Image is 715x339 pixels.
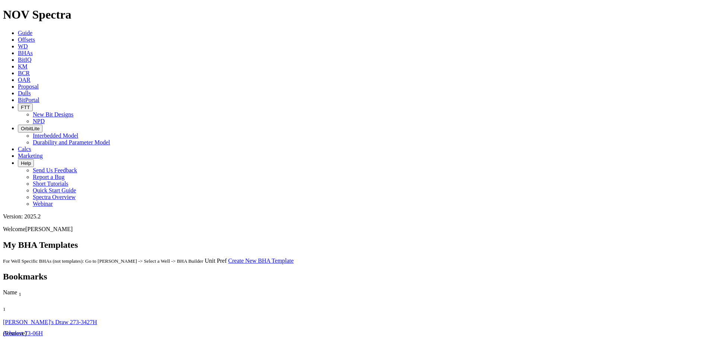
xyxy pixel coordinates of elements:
a: BitIQ [18,57,31,63]
a: KM [18,63,28,70]
div: Version: 2025.2 [3,213,712,220]
div: Sort None [3,289,662,304]
a: OAR [18,77,31,83]
div: Sort None [3,304,40,319]
button: Help [18,159,34,167]
sub: 1 [3,306,6,312]
div: Sort None [3,304,40,312]
span: Help [21,160,31,166]
a: Unit Pref [205,258,227,264]
a: Short Tutorials [33,180,69,187]
div: Column Menu [3,312,40,319]
a: Marketing [18,153,43,159]
a: Guide [18,30,32,36]
a: WD [18,43,28,49]
a: Report a Bug [33,174,64,180]
a: Webinar [33,201,53,207]
a: BCR [18,70,30,76]
a: Dulls [18,90,31,96]
span: Sort None [3,304,6,310]
a: Send Us Feedback [33,167,77,173]
a: Create New BHA Template [228,258,294,264]
a: BitPortal [18,97,39,103]
a: Proposal [18,83,39,90]
button: FTT [18,103,33,111]
span: OrbitLite [21,126,39,131]
span: [PERSON_NAME] [25,226,73,232]
a: Spectra Overview [33,194,76,200]
small: For Well Specific BHAs (not templates): Go to [PERSON_NAME] -> Select a Well -> BHA Builder [3,258,203,264]
a: NPD [33,118,45,124]
sub: 1 [19,291,21,297]
h2: Bookmarks [3,272,712,282]
a: Durability and Parameter Model [33,139,110,145]
p: Welcome [3,226,712,233]
h2: My BHA Templates [3,240,712,250]
span: Sort None [19,289,21,295]
a: Offsets [18,36,35,43]
a: Arbalest 73-06H [3,330,43,336]
a: Quick Start Guide [33,187,76,194]
h1: NOV Spectra [3,8,712,22]
a: BHAs [18,50,33,56]
a: New Bit Designs [33,111,73,118]
a: [PERSON_NAME]'s Draw 273-3427H [3,319,97,325]
span: FTT [21,105,30,110]
button: OrbitLite [18,125,42,132]
div: Column Menu [3,297,662,304]
a: Interbedded Model [33,132,78,139]
span: Name [3,289,17,295]
a: Calcs [18,146,31,152]
div: Name Sort None [3,289,662,297]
